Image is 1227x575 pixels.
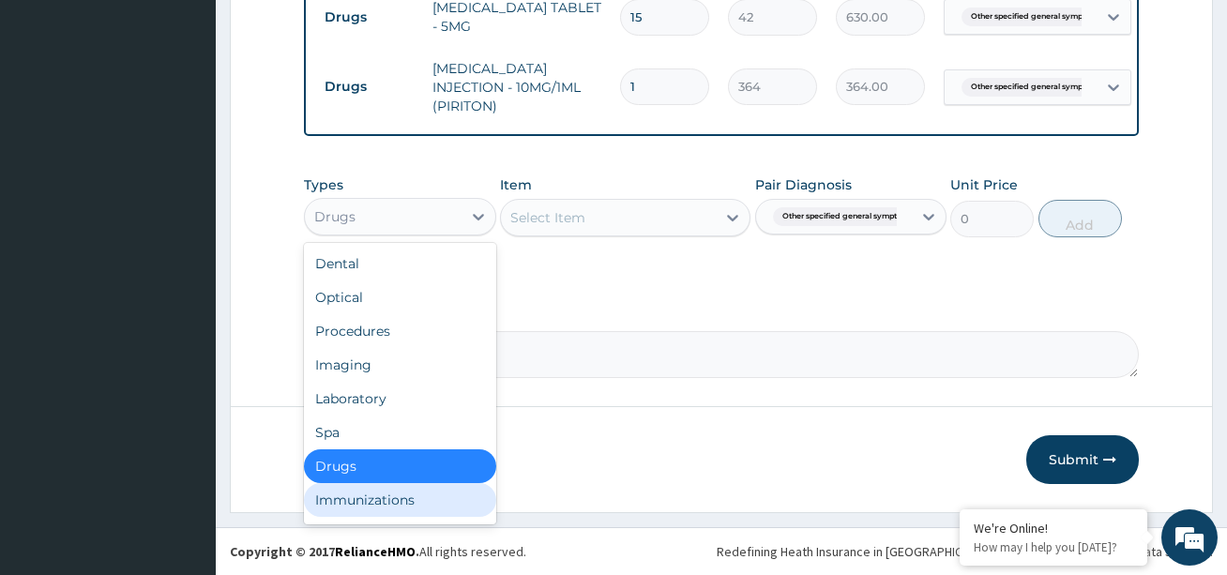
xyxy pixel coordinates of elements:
[315,69,423,104] td: Drugs
[9,379,357,445] textarea: Type your message and hit 'Enter'
[974,539,1133,555] p: How may I help you today?
[314,207,356,226] div: Drugs
[308,9,353,54] div: Minimize live chat window
[950,175,1018,194] label: Unit Price
[500,175,532,194] label: Item
[962,78,1105,97] span: Other specified general sympto...
[1038,200,1122,237] button: Add
[304,177,343,193] label: Types
[1026,435,1139,484] button: Submit
[304,305,1138,321] label: Comment
[304,280,495,314] div: Optical
[304,416,495,449] div: Spa
[109,170,259,359] span: We're online!
[98,105,315,129] div: Chat with us now
[216,527,1227,575] footer: All rights reserved.
[335,543,416,560] a: RelianceHMO
[304,449,495,483] div: Drugs
[423,50,611,125] td: [MEDICAL_DATA] INJECTION - 10MG/1ML (PIRITON)
[35,94,76,141] img: d_794563401_company_1708531726252_794563401
[304,483,495,517] div: Immunizations
[510,208,585,227] div: Select Item
[304,348,495,382] div: Imaging
[230,543,419,560] strong: Copyright © 2017 .
[717,542,1213,561] div: Redefining Heath Insurance in [GEOGRAPHIC_DATA] using Telemedicine and Data Science!
[755,175,852,194] label: Pair Diagnosis
[962,8,1105,26] span: Other specified general sympto...
[304,517,495,551] div: Others
[304,314,495,348] div: Procedures
[304,247,495,280] div: Dental
[773,207,916,226] span: Other specified general sympto...
[304,382,495,416] div: Laboratory
[974,520,1133,537] div: We're Online!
